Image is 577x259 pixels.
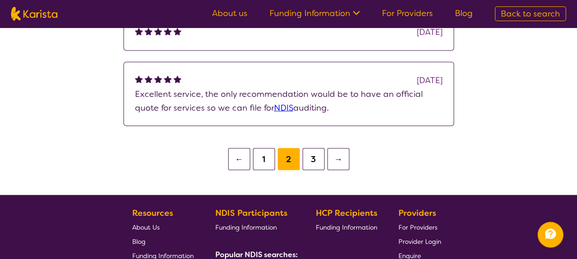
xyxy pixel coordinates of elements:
[154,75,162,83] img: fullstar
[382,8,433,19] a: For Providers
[135,27,143,35] img: fullstar
[398,207,436,218] b: Providers
[269,8,360,19] a: Funding Information
[132,237,146,245] span: Blog
[11,7,57,21] img: Karista logo
[303,148,325,170] button: 3
[135,75,143,83] img: fullstar
[145,75,152,83] img: fullstar
[455,8,473,19] a: Blog
[174,27,181,35] img: fullstar
[132,234,194,248] a: Blog
[174,75,181,83] img: fullstar
[495,6,566,21] a: Back to search
[327,148,349,170] button: →
[145,27,152,35] img: fullstar
[164,27,172,35] img: fullstar
[253,148,275,170] button: 1
[215,223,277,231] span: Funding Information
[215,220,294,234] a: Funding Information
[154,27,162,35] img: fullstar
[398,234,441,248] a: Provider Login
[212,8,247,19] a: About us
[215,207,287,218] b: NDIS Participants
[501,8,560,19] span: Back to search
[315,223,377,231] span: Funding Information
[398,237,441,245] span: Provider Login
[417,25,443,39] div: [DATE]
[538,222,563,248] button: Channel Menu
[132,223,160,231] span: About Us
[398,223,437,231] span: For Providers
[417,73,443,87] div: [DATE]
[132,207,173,218] b: Resources
[135,87,443,114] p: Excellent service, the only recommendation would be to have an official quote for services so we ...
[315,207,377,218] b: HCP Recipients
[215,249,298,259] b: Popular NDIS searches:
[164,75,172,83] img: fullstar
[228,148,250,170] button: ←
[278,148,300,170] button: 2
[132,220,194,234] a: About Us
[398,220,441,234] a: For Providers
[315,220,377,234] a: Funding Information
[274,102,293,113] a: NDIS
